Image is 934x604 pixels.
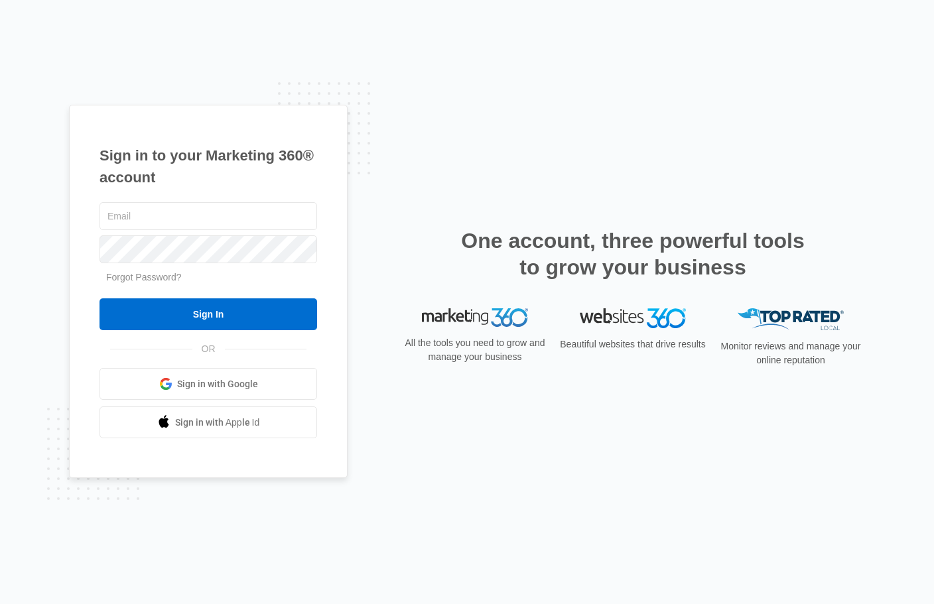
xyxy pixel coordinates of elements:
img: Top Rated Local [738,308,844,330]
h2: One account, three powerful tools to grow your business [457,227,809,280]
a: Forgot Password? [106,272,182,282]
p: Monitor reviews and manage your online reputation [716,339,865,367]
h1: Sign in to your Marketing 360® account [100,145,317,188]
span: Sign in with Apple Id [175,416,260,430]
p: All the tools you need to grow and manage your business [401,336,549,364]
a: Sign in with Apple Id [100,406,317,438]
span: Sign in with Google [177,377,258,391]
a: Sign in with Google [100,368,317,400]
p: Beautiful websites that drive results [559,337,707,351]
img: Websites 360 [580,308,686,328]
input: Email [100,202,317,230]
input: Sign In [100,298,317,330]
span: OR [192,342,225,356]
img: Marketing 360 [422,308,528,327]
